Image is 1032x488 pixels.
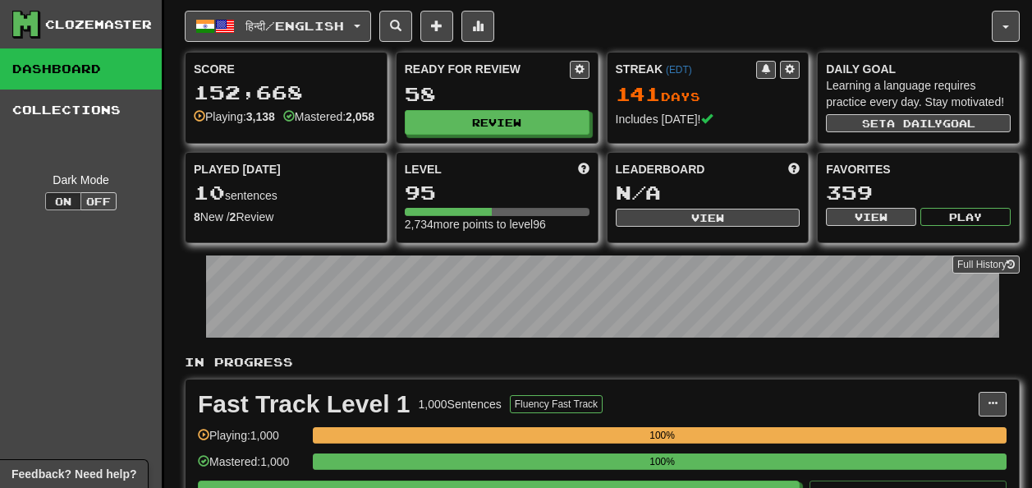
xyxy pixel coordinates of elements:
[616,84,800,105] div: Day s
[578,161,589,177] span: Score more points to level up
[318,453,1007,470] div: 100%
[405,84,589,104] div: 58
[405,61,570,77] div: Ready for Review
[616,61,757,77] div: Streak
[405,216,589,232] div: 2,734 more points to level 96
[405,161,442,177] span: Level
[198,453,305,481] div: Mastered: 1,000
[45,192,81,210] button: On
[194,82,378,103] div: 152,668
[245,19,344,33] span: हिन्दी / English
[12,172,149,188] div: Dark Mode
[920,208,1011,226] button: Play
[826,77,1011,110] div: Learning a language requires practice every day. Stay motivated!
[198,392,411,417] div: Fast Track Level 1
[194,161,281,177] span: Played [DATE]
[616,82,661,105] span: 141
[194,108,275,125] div: Playing:
[230,210,236,223] strong: 2
[194,182,378,204] div: sentences
[405,110,589,135] button: Review
[420,11,453,42] button: Add sentence to collection
[952,256,1020,274] a: Full History
[826,61,1011,77] div: Daily Goal
[510,395,603,413] button: Fluency Fast Track
[461,11,494,42] button: More stats
[826,208,916,226] button: View
[198,427,305,454] div: Playing: 1,000
[80,192,117,210] button: Off
[826,161,1011,177] div: Favorites
[887,117,943,129] span: a daily
[405,182,589,203] div: 95
[11,466,136,482] span: Open feedback widget
[185,11,371,42] button: हिन्दी/English
[666,64,692,76] a: (EDT)
[194,61,378,77] div: Score
[616,181,661,204] span: N/A
[826,114,1011,132] button: Seta dailygoal
[318,427,1007,444] div: 100%
[419,396,502,412] div: 1,000 Sentences
[616,111,800,127] div: Includes [DATE]!
[826,182,1011,203] div: 359
[45,16,152,33] div: Clozemaster
[346,110,374,123] strong: 2,058
[194,209,378,225] div: New / Review
[246,110,275,123] strong: 3,138
[616,161,705,177] span: Leaderboard
[283,108,374,125] div: Mastered:
[185,354,1020,371] p: In Progress
[194,181,225,204] span: 10
[194,210,200,223] strong: 8
[616,209,800,227] button: View
[788,161,800,177] span: This week in points, UTC
[379,11,412,42] button: Search sentences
